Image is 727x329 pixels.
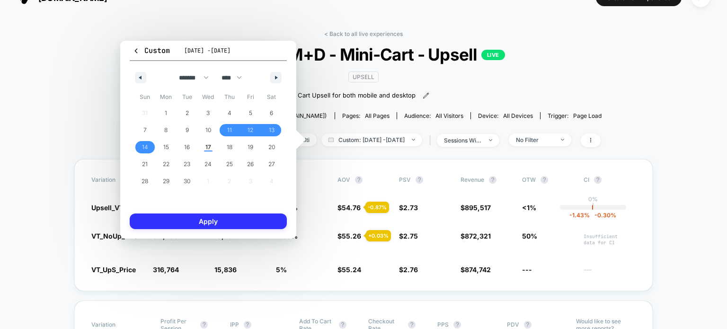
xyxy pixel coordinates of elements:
div: No Filter [516,136,554,143]
span: --- [584,267,636,274]
span: 24 [204,156,212,173]
span: Variation [91,176,143,184]
span: $ [399,204,418,212]
button: 24 [198,156,219,173]
span: PPS [437,321,449,328]
p: LIVE [481,50,505,60]
span: Device: [470,112,540,119]
button: 16 [177,139,198,156]
button: 14 [134,139,156,156]
span: $ [337,266,361,274]
span: VT_NoUp_Pric [91,232,138,240]
span: Upsell [348,71,379,82]
button: 18 [219,139,240,156]
button: 8 [156,122,177,139]
button: 2 [177,105,198,122]
span: $ [337,204,361,212]
span: [LG 2.0] M+D - Mini-Cart - Upsell [149,44,578,64]
button: ? [244,321,251,329]
span: 7 [143,122,147,139]
button: 23 [177,156,198,173]
button: 6 [261,105,282,122]
button: 25 [219,156,240,173]
span: 17 [205,139,211,156]
span: Insufficient data for CI [584,233,636,246]
span: 6 [270,105,273,122]
button: 13 [261,122,282,139]
span: Wed [198,89,219,105]
div: Audience: [404,112,463,119]
button: 30 [177,173,198,190]
span: $ [399,266,418,274]
p: | [592,203,594,210]
span: $ [461,232,491,240]
span: all pages [365,112,390,119]
button: 1 [156,105,177,122]
span: $ [399,232,418,240]
button: 11 [219,122,240,139]
div: Trigger: [548,112,602,119]
span: [DATE] - [DATE] [184,47,231,54]
button: ? [541,176,548,184]
div: Pages: [342,112,390,119]
span: | [427,133,437,147]
span: <1% [522,204,536,212]
span: 25 [226,156,233,173]
span: 874,742 [465,266,491,274]
span: 27 [268,156,275,173]
span: 28 [142,173,148,190]
span: 2.73 [403,204,418,212]
span: Revenue [461,176,484,183]
span: 8 [164,122,168,139]
span: 12 [248,122,253,139]
span: 2 [186,105,189,122]
button: 29 [156,173,177,190]
span: 29 [163,173,169,190]
span: Sun [134,89,156,105]
button: 3 [198,105,219,122]
a: < Back to all live experiences [324,30,403,37]
span: Mon [156,89,177,105]
span: -0.30 % [590,212,616,219]
button: 19 [240,139,261,156]
span: 872,321 [465,232,491,240]
button: 7 [134,122,156,139]
span: Page Load [573,112,602,119]
span: Custom: [DATE] - [DATE] [321,133,422,146]
p: 0% [588,196,598,203]
span: 10 [205,122,211,139]
span: 13 [269,122,275,139]
button: ? [416,176,423,184]
span: 50% [522,232,537,240]
span: 2.75 [403,232,418,240]
span: Upsell_VT [91,204,124,212]
span: CI [584,176,636,184]
span: 15,836 [214,266,237,274]
span: Sat [261,89,282,105]
span: PDV [507,321,519,328]
span: Fri [240,89,261,105]
button: 5 [240,105,261,122]
span: AOV [337,176,350,183]
span: 15 [163,139,169,156]
span: 9 [186,122,189,139]
span: $ [461,204,491,212]
span: 21 [142,156,148,173]
button: 10 [198,122,219,139]
button: 17 [198,139,219,156]
button: 12 [240,122,261,139]
button: 4 [219,105,240,122]
div: + 0.03 % [366,230,391,241]
span: VT_UpS_Price [91,266,136,274]
span: $ [461,266,491,274]
button: ? [339,321,346,329]
button: 26 [240,156,261,173]
span: all devices [503,112,533,119]
button: ? [408,321,416,329]
span: 22 [163,156,169,173]
img: end [489,139,492,141]
button: 22 [156,156,177,173]
span: 23 [184,156,190,173]
span: 54.76 [342,204,361,212]
button: 28 [134,173,156,190]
